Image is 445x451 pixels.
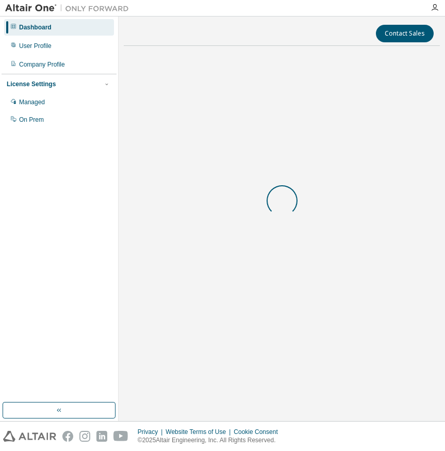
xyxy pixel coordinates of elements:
[7,80,56,88] div: License Settings
[138,428,166,436] div: Privacy
[19,42,52,50] div: User Profile
[19,60,65,69] div: Company Profile
[166,428,234,436] div: Website Terms of Use
[19,23,52,31] div: Dashboard
[5,3,134,13] img: Altair One
[376,25,434,42] button: Contact Sales
[113,431,128,442] img: youtube.svg
[19,98,45,106] div: Managed
[234,428,284,436] div: Cookie Consent
[62,431,73,442] img: facebook.svg
[138,436,284,445] p: © 2025 Altair Engineering, Inc. All Rights Reserved.
[19,116,44,124] div: On Prem
[96,431,107,442] img: linkedin.svg
[79,431,90,442] img: instagram.svg
[3,431,56,442] img: altair_logo.svg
